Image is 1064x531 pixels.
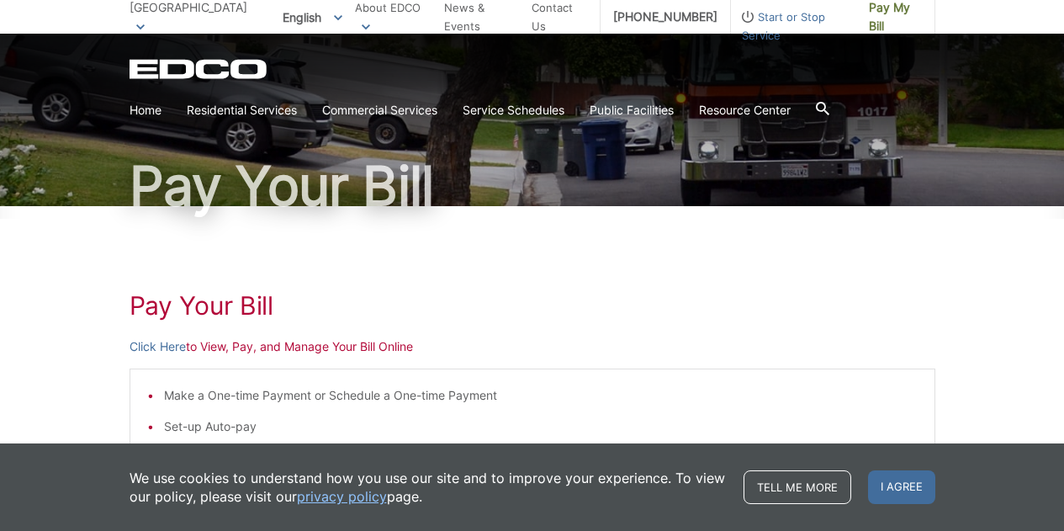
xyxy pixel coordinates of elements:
a: Service Schedules [463,101,564,119]
a: Resource Center [699,101,791,119]
p: to View, Pay, and Manage Your Bill Online [130,337,935,356]
a: Commercial Services [322,101,437,119]
p: We use cookies to understand how you use our site and to improve your experience. To view our pol... [130,469,727,506]
a: Home [130,101,161,119]
li: Make a One-time Payment or Schedule a One-time Payment [164,386,918,405]
h1: Pay Your Bill [130,290,935,321]
span: English [270,3,355,31]
a: Click Here [130,337,186,356]
a: Tell me more [744,470,851,504]
li: Set-up Auto-pay [164,417,918,436]
a: Residential Services [187,101,297,119]
h1: Pay Your Bill [130,159,935,213]
a: Public Facilities [590,101,674,119]
a: privacy policy [297,487,387,506]
a: EDCD logo. Return to the homepage. [130,59,269,79]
